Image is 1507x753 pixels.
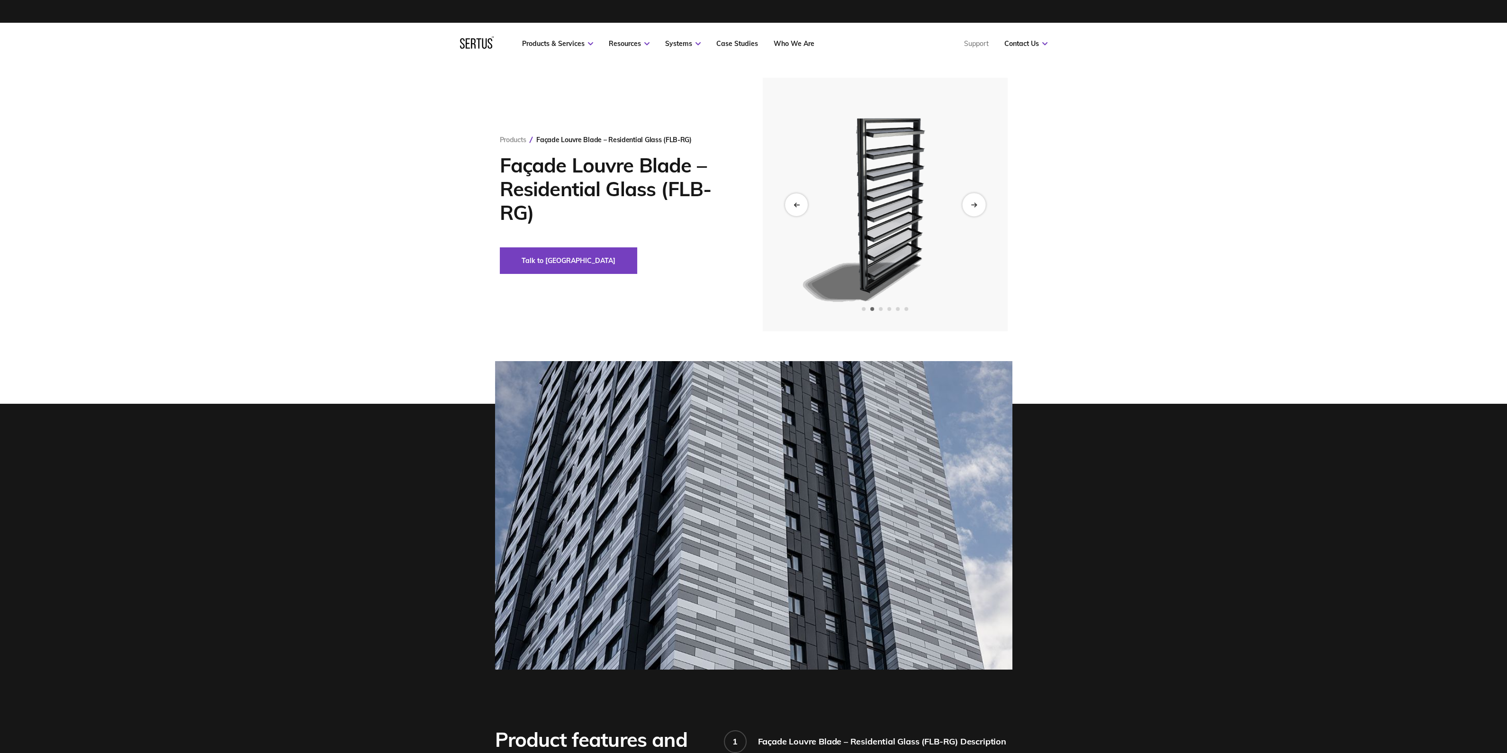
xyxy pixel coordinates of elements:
div: Next slide [962,193,985,216]
div: Façade Louvre Blade – Residential Glass (FLB-RG) Description [758,736,1012,747]
iframe: Chat Widget [1337,644,1507,753]
a: Contact Us [1004,39,1047,48]
span: Go to slide 5 [896,307,900,311]
h1: Façade Louvre Blade – Residential Glass (FLB-RG) [500,154,734,225]
span: Go to slide 6 [904,307,908,311]
span: Go to slide 1 [862,307,866,311]
a: Resources [609,39,650,48]
a: Products & Services [522,39,593,48]
span: Go to slide 4 [887,307,891,311]
a: Case Studies [716,39,758,48]
a: Products [500,136,526,144]
div: 1 [732,736,738,747]
div: Previous slide [785,193,808,216]
span: Go to slide 3 [879,307,883,311]
a: Systems [665,39,701,48]
a: Support [964,39,989,48]
a: Who We Are [774,39,814,48]
button: Talk to [GEOGRAPHIC_DATA] [500,247,637,274]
